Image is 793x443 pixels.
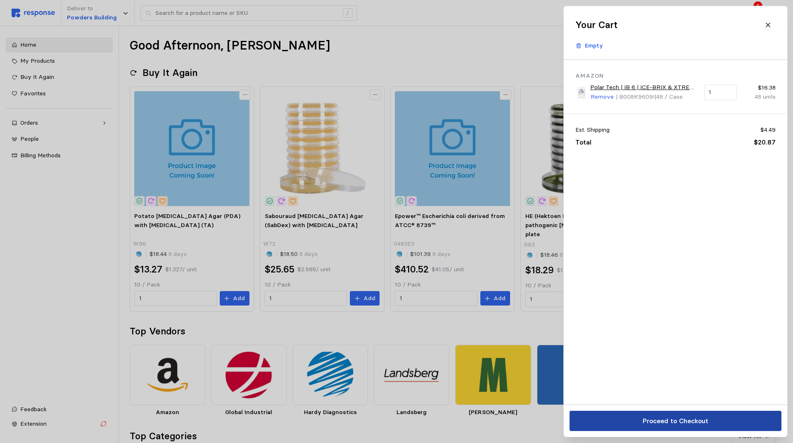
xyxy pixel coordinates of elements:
p: $16.38 [743,83,775,92]
p: $4.49 [760,126,775,135]
img: 61X-p9gIjkL._SY445_.jpg [575,87,587,99]
button: Empty [571,38,608,54]
span: | B008K9609I [615,93,654,100]
span: | 48 / Case [654,93,682,100]
button: Proceed to Checkout [570,411,781,431]
p: Total [575,137,591,147]
p: $20.87 [753,137,775,147]
button: Remove [590,92,614,102]
p: Proceed to Checkout [642,416,708,426]
p: 48 units [743,92,775,102]
p: Empty [585,41,603,50]
input: Qty [709,85,732,100]
a: Polar Tech | IB 6 | ICE-BRIX & XTREME BRIX Cold Packs | 6 oz, 6" x 4" x 3/4" (Case of 48) [590,83,698,92]
p: Remove [591,92,614,102]
h2: Your Cart [575,19,617,31]
p: Est. Shipping [575,126,610,135]
p: Amazon [575,71,776,81]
